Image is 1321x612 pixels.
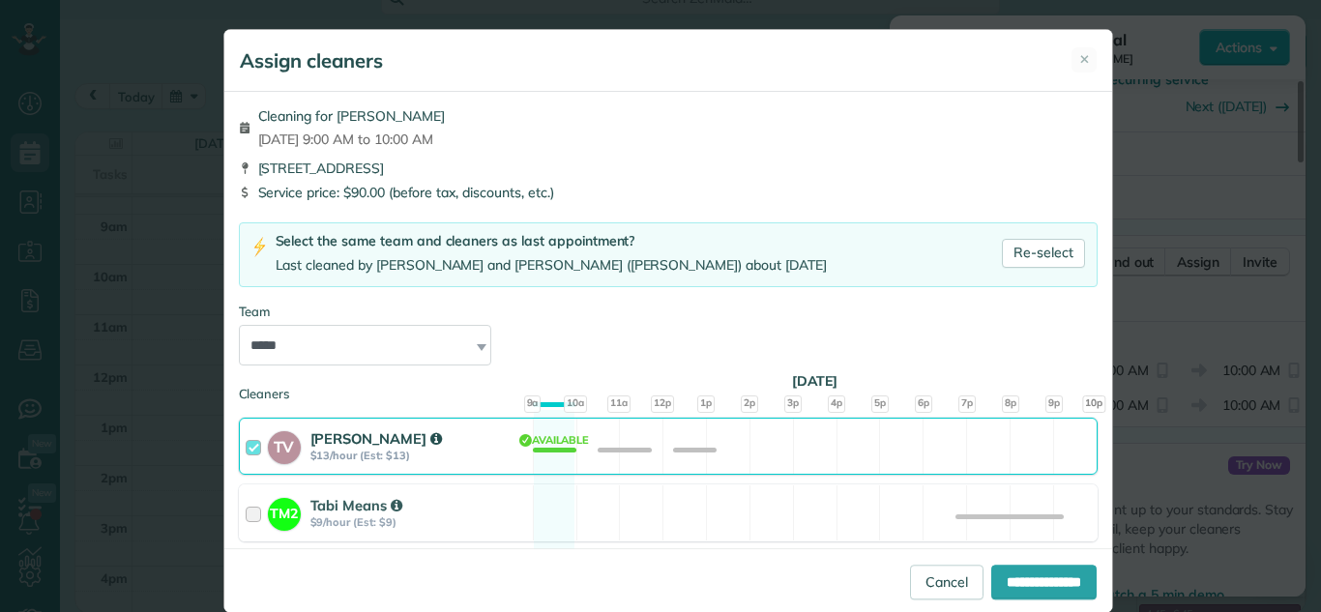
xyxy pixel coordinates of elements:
div: [STREET_ADDRESS] [239,159,1098,178]
h5: Assign cleaners [240,47,383,74]
strong: TV [268,431,301,458]
a: Cancel [910,565,983,599]
strong: $9/hour (Est: $9) [310,515,527,529]
strong: [PERSON_NAME] [310,429,442,448]
span: Cleaning for [PERSON_NAME] [258,106,445,126]
div: Team [239,303,1098,321]
a: Re-select [1002,239,1085,268]
div: Last cleaned by [PERSON_NAME] and [PERSON_NAME] ([PERSON_NAME]) about [DATE] [276,255,827,276]
div: Select the same team and cleaners as last appointment? [276,231,827,251]
div: Service price: $90.00 (before tax, discounts, etc.) [239,183,1098,202]
strong: $13/hour (Est: $13) [310,449,527,462]
img: lightning-bolt-icon-94e5364df696ac2de96d3a42b8a9ff6ba979493684c50e6bbbcda72601fa0d29.png [251,237,268,257]
span: ✕ [1079,50,1090,69]
strong: Tabi Means [310,496,403,514]
div: Cleaners [239,385,1098,391]
span: [DATE] 9:00 AM to 10:00 AM [258,130,445,149]
strong: TM2 [268,498,301,524]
